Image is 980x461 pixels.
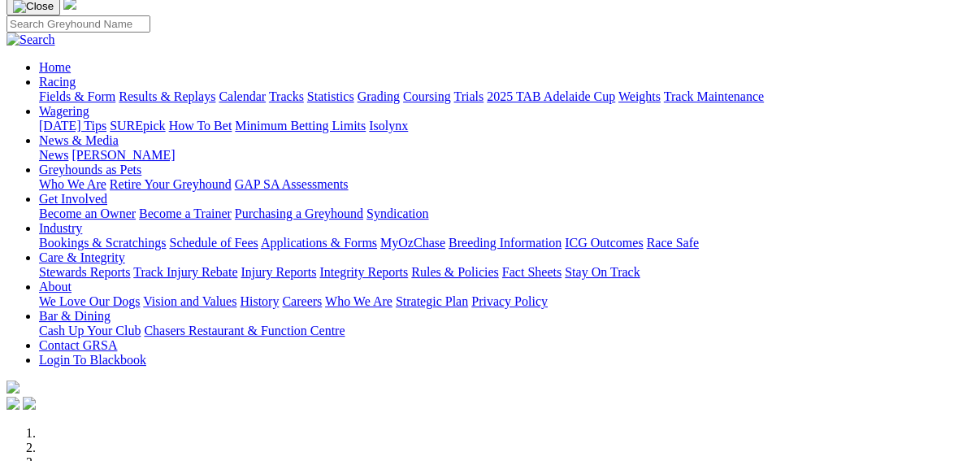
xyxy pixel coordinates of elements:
[366,207,428,220] a: Syndication
[235,177,349,191] a: GAP SA Assessments
[282,294,322,308] a: Careers
[358,89,400,103] a: Grading
[325,294,392,308] a: Who We Are
[565,236,643,250] a: ICG Outcomes
[240,294,279,308] a: History
[403,89,451,103] a: Coursing
[39,324,141,337] a: Cash Up Your Club
[39,324,973,338] div: Bar & Dining
[39,207,973,221] div: Get Involved
[23,397,36,410] img: twitter.svg
[39,60,71,74] a: Home
[7,381,20,394] img: logo-grsa-white.png
[39,163,141,176] a: Greyhounds as Pets
[241,265,316,279] a: Injury Reports
[39,104,89,118] a: Wagering
[39,192,107,206] a: Get Involved
[110,119,165,133] a: SUREpick
[39,89,973,104] div: Racing
[380,236,445,250] a: MyOzChase
[39,148,973,163] div: News & Media
[307,89,354,103] a: Statistics
[7,397,20,410] img: facebook.svg
[39,338,117,352] a: Contact GRSA
[39,221,82,235] a: Industry
[119,89,215,103] a: Results & Replays
[169,236,258,250] a: Schedule of Fees
[39,250,125,264] a: Care & Integrity
[618,89,661,103] a: Weights
[39,177,973,192] div: Greyhounds as Pets
[449,236,562,250] a: Breeding Information
[7,33,55,47] img: Search
[39,294,140,308] a: We Love Our Dogs
[143,294,236,308] a: Vision and Values
[369,119,408,133] a: Isolynx
[39,265,130,279] a: Stewards Reports
[39,265,973,280] div: Care & Integrity
[72,148,175,162] a: [PERSON_NAME]
[139,207,232,220] a: Become a Trainer
[39,353,146,367] a: Login To Blackbook
[7,15,150,33] input: Search
[453,89,483,103] a: Trials
[646,236,698,250] a: Race Safe
[664,89,764,103] a: Track Maintenance
[110,177,232,191] a: Retire Your Greyhound
[487,89,615,103] a: 2025 TAB Adelaide Cup
[39,119,106,133] a: [DATE] Tips
[411,265,499,279] a: Rules & Policies
[502,265,562,279] a: Fact Sheets
[39,119,973,133] div: Wagering
[39,207,136,220] a: Become an Owner
[565,265,640,279] a: Stay On Track
[144,324,345,337] a: Chasers Restaurant & Function Centre
[235,207,363,220] a: Purchasing a Greyhound
[133,265,237,279] a: Track Injury Rebate
[219,89,266,103] a: Calendar
[471,294,548,308] a: Privacy Policy
[396,294,468,308] a: Strategic Plan
[39,236,166,250] a: Bookings & Scratchings
[39,309,111,323] a: Bar & Dining
[39,75,76,89] a: Racing
[39,133,119,147] a: News & Media
[39,89,115,103] a: Fields & Form
[169,119,232,133] a: How To Bet
[39,236,973,250] div: Industry
[39,294,973,309] div: About
[39,148,68,162] a: News
[319,265,408,279] a: Integrity Reports
[235,119,366,133] a: Minimum Betting Limits
[39,280,72,294] a: About
[39,177,106,191] a: Who We Are
[269,89,304,103] a: Tracks
[261,236,377,250] a: Applications & Forms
